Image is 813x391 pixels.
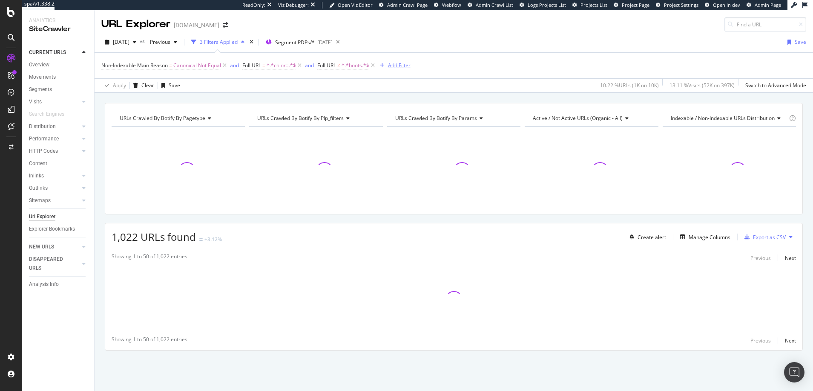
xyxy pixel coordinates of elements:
a: Sitemaps [29,196,80,205]
input: Find a URL [724,17,806,32]
div: NEW URLS [29,243,54,251]
a: Projects List [572,2,607,9]
div: Viz Debugger: [278,2,309,9]
span: URLs Crawled By Botify By params [395,114,477,122]
span: ^.*boots.*$ [342,60,369,71]
button: Manage Columns [677,232,730,242]
h4: URLs Crawled By Botify By pagetype [118,111,237,125]
div: Create alert [638,234,666,241]
button: Clear [130,79,154,92]
button: Save [158,79,180,92]
div: Switch to Advanced Mode [745,82,806,89]
div: Inlinks [29,171,44,180]
span: ≠ [337,62,340,69]
span: 1,022 URLs found [112,230,196,244]
span: Open in dev [713,2,740,8]
div: Search Engines [29,110,64,119]
button: 3 Filters Applied [188,35,248,49]
a: Open Viz Editor [329,2,373,9]
div: times [248,38,255,46]
div: Explorer Bookmarks [29,225,75,234]
div: Apply [113,82,126,89]
div: and [230,62,239,69]
a: DISAPPEARED URLS [29,255,80,273]
a: Search Engines [29,110,73,119]
button: Apply [101,79,126,92]
button: Previous [147,35,181,49]
div: Previous [750,337,771,344]
span: Project Settings [664,2,698,8]
a: Admin Crawl List [468,2,513,9]
span: Project Page [622,2,649,8]
button: [DATE] [101,35,140,49]
div: ReadOnly: [242,2,265,9]
span: vs [140,37,147,45]
div: 13.11 % Visits ( 52K on 397K ) [669,82,735,89]
span: Open Viz Editor [338,2,373,8]
span: Indexable / Non-Indexable URLs distribution [671,114,775,122]
div: Showing 1 to 50 of 1,022 entries [112,253,187,263]
span: Projects List [580,2,607,8]
div: Showing 1 to 50 of 1,022 entries [112,336,187,346]
h4: Indexable / Non-Indexable URLs Distribution [669,111,787,125]
div: Url Explorer [29,212,55,221]
div: arrow-right-arrow-left [223,22,228,28]
a: Open in dev [705,2,740,9]
div: Outlinks [29,184,48,193]
div: Previous [750,254,771,262]
div: [DOMAIN_NAME] [174,21,219,29]
div: HTTP Codes [29,147,58,156]
a: Webflow [434,2,461,9]
button: Save [784,35,806,49]
div: Performance [29,134,59,143]
button: Add Filter [376,60,411,71]
img: Equal [199,238,203,241]
span: Admin Crawl Page [387,2,428,8]
a: Outlinks [29,184,80,193]
button: Previous [750,253,771,263]
button: Next [785,336,796,346]
div: URL Explorer [101,17,170,31]
a: Visits [29,97,80,106]
button: and [305,61,314,69]
div: [DATE] [317,39,333,46]
span: Previous [147,38,170,46]
div: CURRENT URLS [29,48,66,57]
span: Admin Page [755,2,781,8]
button: and [230,61,239,69]
button: Next [785,253,796,263]
a: Analysis Info [29,280,88,289]
a: Url Explorer [29,212,88,221]
a: Project Settings [656,2,698,9]
div: Manage Columns [689,234,730,241]
div: Next [785,337,796,344]
a: Overview [29,60,88,69]
span: Admin Crawl List [476,2,513,8]
span: Canonical Not Equal [173,60,221,71]
span: Webflow [442,2,461,8]
a: Segments [29,85,88,94]
div: 10.22 % URLs ( 1K on 10K ) [600,82,659,89]
div: Overview [29,60,49,69]
div: Analysis Info [29,280,59,289]
div: 3 Filters Applied [200,38,238,46]
div: Content [29,159,47,168]
a: Admin Page [747,2,781,9]
div: Distribution [29,122,56,131]
a: Movements [29,73,88,82]
span: = [169,62,172,69]
button: Previous [750,336,771,346]
a: HTTP Codes [29,147,80,156]
a: Distribution [29,122,80,131]
a: Logs Projects List [520,2,566,9]
span: = [262,62,265,69]
a: Explorer Bookmarks [29,225,88,234]
a: Performance [29,134,80,143]
div: SiteCrawler [29,24,87,34]
button: Segment:PDPs/*[DATE] [262,35,333,49]
div: and [305,62,314,69]
span: Active / Not Active URLs (organic - all) [533,114,623,122]
span: Non-Indexable Main Reason [101,62,168,69]
div: Movements [29,73,56,82]
a: Project Page [614,2,649,9]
